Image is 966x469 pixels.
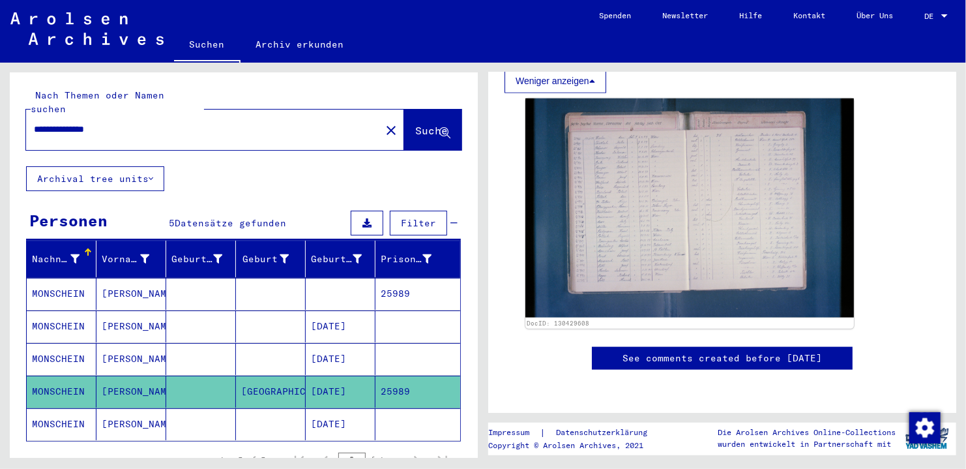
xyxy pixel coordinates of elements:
div: Zustimmung ändern [909,412,940,443]
div: Geburtsname [171,252,222,266]
mat-cell: [DATE] [306,408,375,440]
p: Die Arolsen Archives Online-Collections [718,427,896,438]
button: Filter [390,211,447,235]
button: Archival tree units [26,166,164,191]
img: 001.jpg [525,98,854,318]
mat-cell: [PERSON_NAME] [96,310,166,342]
div: Nachname [32,249,96,269]
span: 5 [169,217,175,229]
mat-cell: MONSCHEIN [27,408,96,440]
span: Suche [415,124,448,137]
button: Suche [404,110,461,150]
img: Arolsen_neg.svg [10,12,164,45]
div: Vorname [102,249,166,269]
a: Archiv erkunden [241,29,360,60]
mat-cell: MONSCHEIN [27,376,96,408]
div: Geburtsname [171,249,239,269]
mat-cell: [DATE] [306,310,375,342]
mat-icon: close [383,123,399,138]
div: Prisoner # [381,252,432,266]
mat-cell: MONSCHEIN [27,343,96,375]
div: 1 – 5 of 5 [220,454,265,466]
mat-cell: [PERSON_NAME] [96,408,166,440]
mat-cell: [PERSON_NAME] [96,376,166,408]
mat-header-cell: Prisoner # [375,241,460,277]
img: yv_logo.png [903,422,952,455]
mat-cell: [PERSON_NAME] [96,278,166,310]
mat-header-cell: Geburt‏ [236,241,306,277]
span: Filter [401,217,436,229]
a: Impressum [488,426,540,440]
div: Geburtsdatum [311,249,378,269]
mat-header-cell: Vorname [96,241,166,277]
mat-cell: [DATE] [306,343,375,375]
div: of 1 [338,453,403,466]
mat-cell: MONSCHEIN [27,310,96,342]
div: Nachname [32,252,80,266]
mat-cell: [PERSON_NAME] [96,343,166,375]
div: Prisoner # [381,249,448,269]
a: Datenschutzerklärung [546,426,663,440]
div: Geburtsdatum [311,252,362,266]
div: Personen [29,209,108,232]
mat-cell: [DATE] [306,376,375,408]
mat-label: Nach Themen oder Namen suchen [31,89,164,115]
button: Weniger anzeigen [505,68,606,93]
a: DocID: 130429608 [527,320,589,327]
div: Vorname [102,252,149,266]
mat-cell: 25989 [375,376,460,408]
img: Zustimmung ändern [909,412,941,444]
div: | [488,426,663,440]
mat-header-cell: Geburtsdatum [306,241,375,277]
mat-header-cell: Geburtsname [166,241,236,277]
mat-cell: MONSCHEIN [27,278,96,310]
mat-cell: [GEOGRAPHIC_DATA] [236,376,306,408]
a: Suchen [174,29,241,63]
div: Geburt‏ [241,252,289,266]
span: DE [924,12,939,21]
button: Clear [378,117,404,143]
a: See comments created before [DATE] [622,352,822,365]
div: Geburt‏ [241,249,305,269]
p: wurden entwickelt in Partnerschaft mit [718,438,896,450]
mat-cell: 25989 [375,278,460,310]
span: Datensätze gefunden [175,217,286,229]
p: Copyright © Arolsen Archives, 2021 [488,440,663,451]
mat-header-cell: Nachname [27,241,96,277]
